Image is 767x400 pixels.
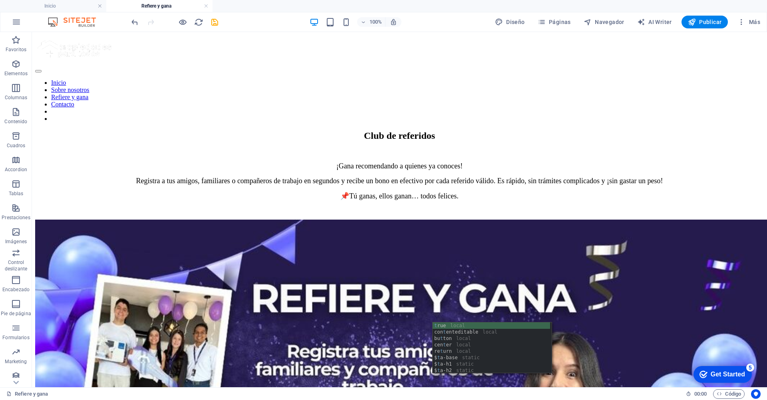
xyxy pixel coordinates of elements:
[130,17,139,27] button: undo
[194,17,203,27] button: reload
[713,389,745,399] button: Código
[580,16,628,28] button: Navegador
[390,18,397,26] i: Al redimensionar, ajustar el nivel de zoom automáticamente para ajustarse al dispositivo elegido.
[6,46,26,53] p: Favoritos
[1,310,31,317] p: Pie de página
[492,16,528,28] button: Diseño
[717,389,741,399] span: Código
[210,18,219,27] i: Guardar (Ctrl+S)
[6,389,48,399] a: Haz clic para cancelar la selección y doble clic para abrir páginas
[130,18,139,27] i: Deshacer: Eliminar Botón (Ctrl+Z)
[5,358,27,365] p: Marketing
[106,2,213,10] h4: Refiere y gana
[495,18,525,26] span: Diseño
[700,391,701,397] span: :
[751,389,761,399] button: Usercentrics
[4,118,27,125] p: Contenido
[637,18,672,26] span: AI Writer
[538,18,571,26] span: Páginas
[5,166,27,173] p: Accordion
[210,17,219,27] button: save
[9,190,24,197] p: Tablas
[369,17,382,27] h6: 100%
[686,389,707,399] h6: Tiempo de la sesión
[584,18,624,26] span: Navegador
[694,389,707,399] span: 00 00
[59,2,67,10] div: 5
[4,70,28,77] p: Elementos
[688,18,722,26] span: Publicar
[7,142,26,149] p: Cuadros
[682,16,728,28] button: Publicar
[24,9,58,16] div: Get Started
[5,238,27,245] p: Imágenes
[194,18,203,27] i: Volver a cargar página
[737,18,760,26] span: Más
[535,16,574,28] button: Páginas
[5,94,28,101] p: Columnas
[46,17,106,27] img: Editor Logo
[6,4,65,21] div: Get Started 5 items remaining, 0% complete
[734,16,763,28] button: Más
[2,286,30,293] p: Encabezado
[634,16,675,28] button: AI Writer
[2,334,29,341] p: Formularios
[357,17,385,27] button: 100%
[2,214,30,221] p: Prestaciones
